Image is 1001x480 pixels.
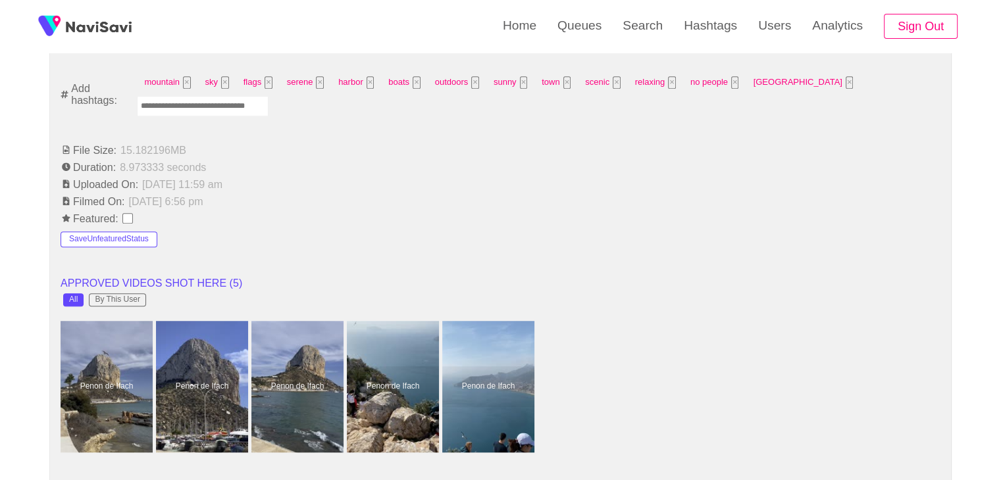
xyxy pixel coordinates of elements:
span: town [538,72,575,93]
button: SaveUnfeaturedStatus [61,231,157,247]
span: serene [283,72,328,93]
button: Tag at index 10 with value 2308 focussed. Press backspace to remove [668,76,676,89]
div: All [69,295,78,304]
button: Tag at index 9 with value 2417 focussed. Press backspace to remove [613,76,621,89]
span: flags [240,72,276,93]
button: Tag at index 4 with value 4043 focussed. Press backspace to remove [367,76,374,89]
input: Enter tag here and press return [137,96,269,116]
span: sunny [490,72,531,93]
a: Penon de IfachPenon de Ifach [347,321,442,452]
span: Filmed On: [61,195,126,207]
a: Penon de IfachPenon de Ifach [251,321,347,452]
button: Tag at index 11 with value 1716464 focussed. Press backspace to remove [731,76,739,89]
button: Tag at index 1 with value 19 focussed. Press backspace to remove [221,76,229,89]
span: 8.973333 seconds [118,161,207,173]
button: Tag at index 6 with value 2341 focussed. Press backspace to remove [471,76,479,89]
span: no people [686,72,743,93]
span: mountain [140,72,194,93]
button: Tag at index 5 with value 2595 focussed. Press backspace to remove [413,76,421,89]
li: APPROVED VIDEOS SHOT HERE ( 5 ) [61,275,940,291]
button: Tag at index 12 with value 1298786 focussed. Press backspace to remove [846,76,854,89]
button: Tag at index 3 with value 2289 focussed. Press backspace to remove [316,76,324,89]
span: scenic [581,72,624,93]
span: Featured: [61,212,120,224]
button: Tag at index 0 with value 1 focussed. Press backspace to remove [183,76,191,89]
img: fireSpot [66,20,132,33]
img: fireSpot [33,10,66,43]
span: boats [384,72,424,93]
span: relaxing [631,72,680,93]
span: Uploaded On: [61,178,140,190]
div: By This User [95,295,140,304]
button: Tag at index 2 with value 3780 focussed. Press backspace to remove [265,76,272,89]
button: Tag at index 7 with value 2310 focussed. Press backspace to remove [520,76,528,89]
button: Sign Out [884,14,958,39]
a: Penon de IfachPenon de Ifach [61,321,156,452]
button: Tag at index 8 with value 5028 focussed. Press backspace to remove [563,76,571,89]
span: File Size: [61,144,118,156]
span: outdoors [431,72,483,93]
a: Penon de IfachPenon de Ifach [156,321,251,452]
a: Penon de IfachPenon de Ifach [442,321,538,452]
span: Duration: [61,161,117,173]
span: [DATE] 11:59 am [141,178,224,190]
span: harbor [334,72,378,93]
span: [DATE] 6:56 pm [128,195,205,207]
span: sky [201,72,233,93]
span: 15.182196 MB [119,144,188,156]
span: [GEOGRAPHIC_DATA] [749,72,857,93]
span: Add hashtags: [70,82,136,107]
